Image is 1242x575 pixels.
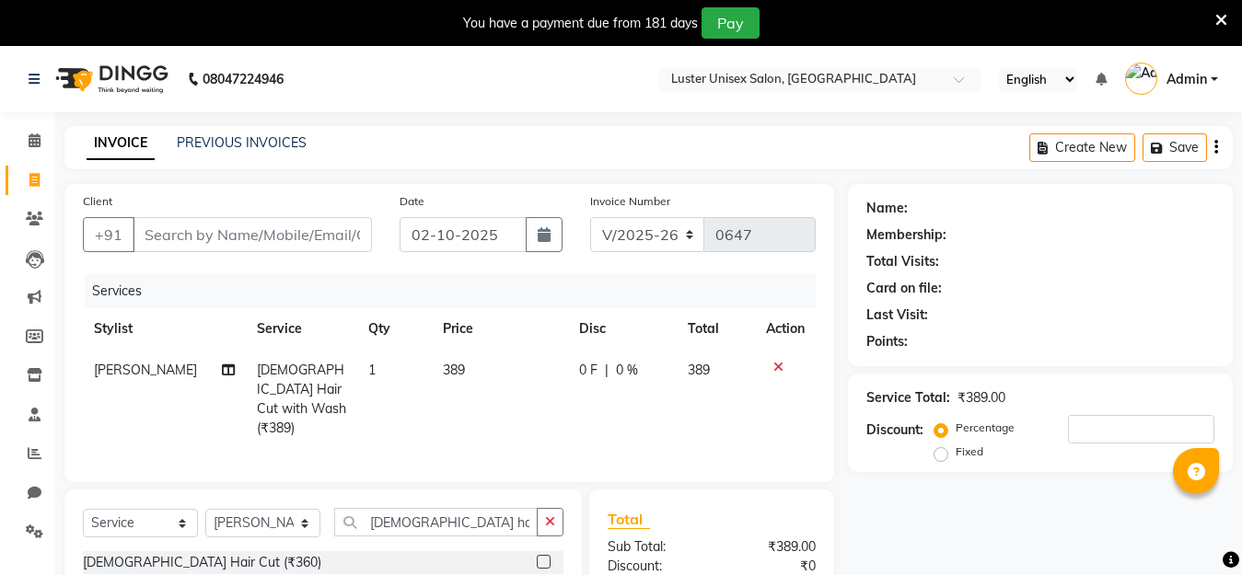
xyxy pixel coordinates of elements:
span: | [605,361,609,380]
th: Qty [357,308,432,350]
button: Save [1143,133,1207,162]
th: Service [246,308,358,350]
span: 0 % [616,361,638,380]
div: Sub Total: [594,537,712,557]
label: Date [400,193,424,210]
div: You have a payment due from 181 days [463,14,698,33]
div: Membership: [866,225,946,245]
b: 08047224946 [203,53,284,105]
label: Percentage [956,420,1015,436]
span: 0 F [579,361,598,380]
label: Fixed [956,443,983,460]
img: logo [47,53,173,105]
input: Search by Name/Mobile/Email/Code [133,217,372,252]
span: 1 [368,362,376,378]
div: Name: [866,199,908,218]
span: [PERSON_NAME] [94,362,197,378]
th: Price [432,308,568,350]
th: Total [677,308,755,350]
th: Action [755,308,816,350]
label: Client [83,193,112,210]
div: Discount: [866,420,923,440]
span: Admin [1167,70,1207,89]
div: Total Visits: [866,252,939,271]
img: Admin [1125,63,1157,95]
iframe: chat widget [1165,501,1224,557]
span: [DEMOGRAPHIC_DATA] Hair Cut with Wash (₹389) [257,362,346,436]
div: ₹389.00 [712,537,830,557]
div: Services [85,274,830,308]
button: Pay [702,7,760,39]
div: Card on file: [866,279,942,298]
button: +91 [83,217,134,252]
button: Create New [1029,133,1135,162]
div: ₹389.00 [958,388,1005,408]
th: Disc [568,308,677,350]
label: Invoice Number [590,193,670,210]
a: INVOICE [87,127,155,160]
div: Service Total: [866,388,950,408]
div: Points: [866,332,908,351]
span: 389 [443,362,465,378]
input: Search or Scan [334,508,538,536]
span: 389 [688,362,710,378]
a: PREVIOUS INVOICES [177,134,307,151]
div: [DEMOGRAPHIC_DATA] Hair Cut (₹360) [83,553,321,572]
span: Total [608,510,650,529]
th: Stylist [83,308,246,350]
div: Last Visit: [866,305,928,325]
